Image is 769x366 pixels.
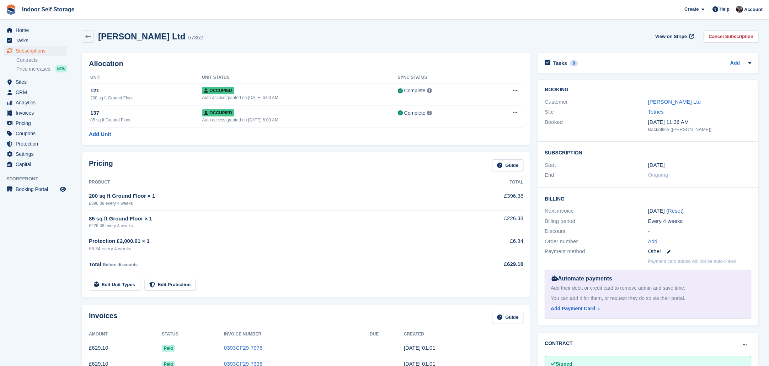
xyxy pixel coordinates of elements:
[16,149,58,159] span: Settings
[224,329,370,340] th: Invoice Number
[16,98,58,108] span: Analytics
[648,237,658,246] a: Add
[4,87,67,97] a: menu
[545,87,751,93] h2: Booking
[545,171,648,179] div: End
[648,99,701,105] a: [PERSON_NAME] Ltd
[16,118,58,128] span: Pricing
[545,161,648,169] div: Start
[684,6,699,13] span: Create
[89,329,162,340] th: Amount
[404,87,426,94] div: Complete
[16,108,58,118] span: Invoices
[427,88,432,93] img: icon-info-grey-7440780725fd019a000dd9b08b2336e03edf1995a4989e88bcd33f0948082b44.svg
[551,284,745,292] div: Add their debit or credit card to remove admin and save time.
[570,60,578,66] div: 0
[668,208,682,214] a: Reset
[89,192,457,200] div: 200 sq ft Ground Floor × 1
[89,200,457,207] div: £396.38 every 4 weeks
[162,329,224,340] th: Status
[89,177,457,188] th: Product
[55,65,67,72] div: NEW
[492,159,523,171] a: Guide
[457,177,523,188] th: Total
[16,25,58,35] span: Home
[4,77,67,87] a: menu
[545,247,648,256] div: Payment method
[545,98,648,106] div: Customer
[648,118,751,126] div: [DATE] 11:36 AM
[16,184,58,194] span: Booking Portal
[90,109,202,117] div: 137
[89,215,457,223] div: 85 sq ft Ground Floor × 1
[4,35,67,45] a: menu
[404,345,436,351] time: 2025-08-28 00:01:45 UTC
[457,233,523,256] td: £6.34
[551,305,595,312] div: Add Payment Card
[89,159,113,171] h2: Pricing
[202,109,234,116] span: Occupied
[720,6,730,13] span: Help
[4,139,67,149] a: menu
[6,4,16,15] img: stora-icon-8386f47178a22dfd0bd8f6a31ec36ba5ce8667c1dd55bd0f319d3a0aa187defe.svg
[16,46,58,56] span: Subscriptions
[16,65,67,73] a: Price increases NEW
[89,223,457,229] div: £226.38 every 4 weeks
[89,261,101,267] span: Total
[59,185,67,193] a: Preview store
[4,46,67,56] a: menu
[457,260,523,268] div: £629.10
[16,66,50,72] span: Price increases
[648,161,665,169] time: 2024-10-24 00:00:00 UTC
[736,6,743,13] img: Sandra Pomeroy
[404,109,426,117] div: Complete
[457,188,523,211] td: £396.38
[202,94,397,101] div: Auto access granted on [DATE] 6:00 AM
[4,118,67,128] a: menu
[188,34,203,42] div: 57352
[144,279,196,290] a: Edit Protection
[648,126,751,133] div: Backoffice ([PERSON_NAME])
[545,195,751,202] h2: Billing
[89,279,140,290] a: Edit Unit Types
[545,149,751,156] h2: Subscription
[89,245,457,252] div: £6.34 every 4 weeks
[16,87,58,97] span: CRM
[224,345,262,351] a: 0393CF29-7976
[6,175,71,182] span: Storefront
[16,57,67,64] a: Contracts
[4,159,67,169] a: menu
[90,95,202,101] div: 200 sq ft Ground Floor
[551,274,745,283] div: Automate payments
[370,329,404,340] th: Due
[103,262,138,267] span: Before discounts
[545,340,573,347] h2: Contract
[4,25,67,35] a: menu
[89,340,162,356] td: £629.10
[89,130,111,138] a: Add Unit
[744,6,763,13] span: Account
[202,72,397,83] th: Unit Status
[404,329,523,340] th: Created
[89,60,523,68] h2: Allocation
[89,237,457,245] div: Protection £2,000.01 × 1
[551,305,742,312] a: Add Payment Card
[427,111,432,115] img: icon-info-grey-7440780725fd019a000dd9b08b2336e03edf1995a4989e88bcd33f0948082b44.svg
[551,295,745,302] div: You can add it for them, or request they do so via their portal.
[162,345,175,352] span: Paid
[4,98,67,108] a: menu
[202,87,234,94] span: Occupied
[4,129,67,138] a: menu
[545,108,648,116] div: Site
[16,35,58,45] span: Tasks
[648,207,751,215] div: [DATE] ( )
[16,139,58,149] span: Protection
[553,60,567,66] h2: Tasks
[398,72,485,83] th: Sync Status
[492,312,523,323] a: Guide
[648,247,751,256] div: Other
[655,33,687,40] span: View on Stripe
[545,227,648,235] div: Discount
[730,59,740,67] a: Add
[98,32,185,41] h2: [PERSON_NAME] Ltd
